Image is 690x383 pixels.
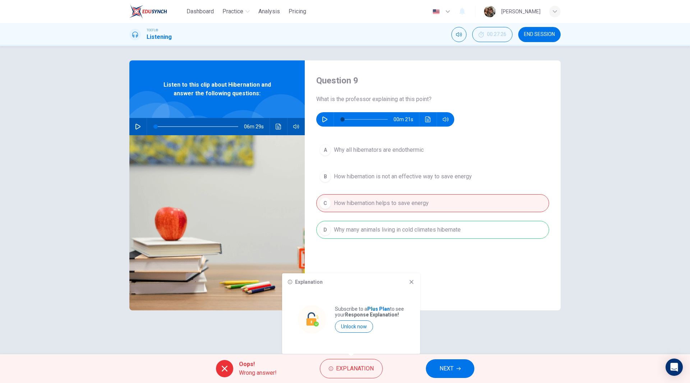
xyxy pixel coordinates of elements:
[316,75,549,86] h4: Question 9
[335,306,405,318] p: Subscribe to a to see your
[316,95,549,104] span: What is the professor explaining at this point?
[666,359,683,376] div: Open Intercom Messenger
[147,33,172,41] h1: Listening
[472,27,512,42] div: Hide
[273,118,284,135] button: Click to see the audio transcription
[432,9,441,14] img: en
[129,4,167,19] img: EduSynch logo
[451,27,466,42] div: Mute
[345,312,399,318] strong: Response Explanation!
[153,81,281,98] span: Listen to this clip about Hibernation and answer the following questions:
[222,7,243,16] span: Practice
[335,320,373,333] button: Unlock now
[244,118,270,135] span: 06m 29s
[367,306,390,312] strong: Plus Plan
[258,7,280,16] span: Analysis
[239,360,277,369] span: Oops!
[336,364,374,374] span: Explanation
[440,364,454,374] span: NEXT
[295,279,323,285] h6: Explanation
[484,6,496,17] img: Profile picture
[239,369,277,377] span: Wrong answer!
[422,112,434,127] button: Click to see the audio transcription
[147,28,158,33] span: TOEFL®
[129,135,305,310] img: Listen to this clip about Hibernation and answer the following questions:
[501,7,540,16] div: [PERSON_NAME]
[187,7,214,16] span: Dashboard
[394,112,419,127] span: 00m 21s
[487,32,506,37] span: 00:27:26
[524,32,555,37] span: END SESSION
[289,7,306,16] span: Pricing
